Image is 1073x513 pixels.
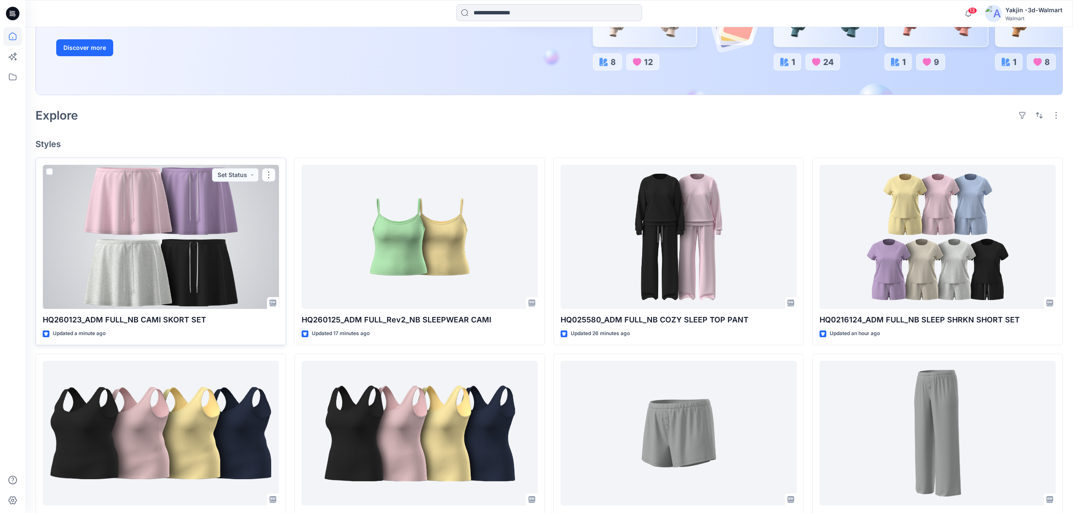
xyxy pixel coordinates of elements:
p: HQ260123_ADM FULL_NB CAMI SKORT SET [43,314,279,326]
div: Walmart [1005,15,1062,22]
a: Discover more [56,39,246,56]
p: HQ025580_ADM FULL_NB COZY SLEEP TOP PANT [561,314,797,326]
a: TBD_ADM SC_JS RIBBED PANT [820,361,1056,505]
a: HQ260125_ADM FULL_Rev2_NB SLEEPWEAR CAMI [302,165,538,309]
div: Yakjin -3d-Walmart [1005,5,1062,15]
h4: Styles [35,139,1063,149]
button: Discover more [56,39,113,56]
p: HQ0216124_ADM FULL_NB SLEEP SHRKN SHORT SET [820,314,1056,326]
a: HQ021756_PPFS_JS RIBBED TANK PLUS [43,361,279,505]
p: Updated an hour ago [830,329,880,338]
span: 13 [968,7,977,14]
p: Updated a minute ago [53,329,106,338]
a: HQ025580_ADM FULL_NB COZY SLEEP TOP PANT [561,165,797,309]
a: HQ021756_PPFS_JS RIBBED TANK [302,361,538,505]
h2: Explore [35,109,78,122]
a: TBD_ADM SC_JS RIBBED SHORT [561,361,797,505]
p: Updated 17 minutes ago [312,329,370,338]
p: Updated 26 minutes ago [571,329,630,338]
p: HQ260125_ADM FULL_Rev2_NB SLEEPWEAR CAMI [302,314,538,326]
a: HQ260123_ADM FULL_NB CAMI SKORT SET [43,165,279,309]
a: HQ0216124_ADM FULL_NB SLEEP SHRKN SHORT SET [820,165,1056,309]
img: avatar [985,5,1002,22]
